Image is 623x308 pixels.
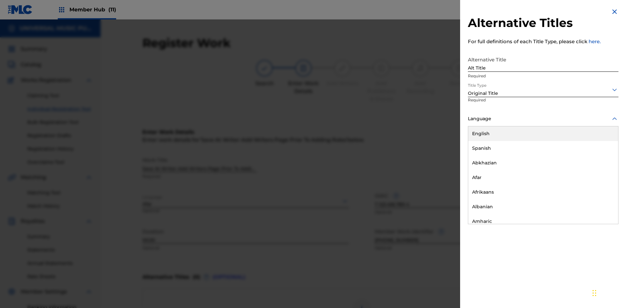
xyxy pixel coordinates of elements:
p: Required [468,97,516,112]
img: MLC Logo [8,5,33,14]
div: Afar [468,170,618,185]
img: Top Rightsholders [58,6,66,14]
p: Required [468,73,618,79]
div: Afrikaans [468,185,618,199]
div: Abkhazian [468,156,618,170]
div: English [468,126,618,141]
span: Member Hub [69,6,116,13]
span: (11) [108,6,116,13]
div: Spanish [468,141,618,156]
div: Amharic [468,214,618,229]
div: Drag [592,283,596,303]
p: For full definitions of each Title Type, please click [468,38,618,45]
a: here. [589,38,601,45]
div: Albanian [468,199,618,214]
h2: Alternative Titles [468,16,618,30]
iframe: Chat Widget [591,277,623,308]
